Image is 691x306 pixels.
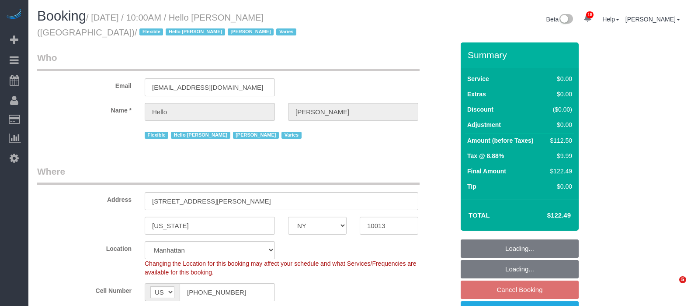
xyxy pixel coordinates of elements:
div: $112.50 [547,136,572,145]
legend: Where [37,165,420,185]
a: Help [602,16,619,23]
label: Amount (before Taxes) [467,136,533,145]
div: $9.99 [547,151,572,160]
span: [PERSON_NAME] [228,28,274,35]
div: $0.00 [547,182,572,191]
a: [PERSON_NAME] [625,16,680,23]
span: Flexible [145,132,168,139]
iframe: Intercom live chat [661,276,682,297]
label: Extras [467,90,486,98]
img: New interface [559,14,573,25]
input: City [145,217,275,235]
div: $0.00 [547,90,572,98]
label: Email [31,78,138,90]
input: Last Name [288,103,418,121]
span: Hello [PERSON_NAME] [171,132,230,139]
label: Adjustment [467,120,501,129]
input: First Name [145,103,275,121]
label: Tax @ 8.88% [467,151,504,160]
a: Beta [546,16,573,23]
label: Tip [467,182,476,191]
div: $122.49 [547,167,572,176]
small: / [DATE] / 10:00AM / Hello [PERSON_NAME] ([GEOGRAPHIC_DATA]) [37,13,299,37]
a: 18 [579,9,596,28]
span: Varies [281,132,302,139]
div: ($0.00) [547,105,572,114]
div: $0.00 [547,120,572,129]
label: Name * [31,103,138,115]
strong: Total [469,211,490,219]
label: Discount [467,105,493,114]
span: Flexible [139,28,163,35]
h3: Summary [468,50,574,60]
span: [PERSON_NAME] [233,132,279,139]
img: Automaid Logo [5,9,23,21]
label: Address [31,192,138,204]
span: 18 [586,11,594,18]
label: Service [467,74,489,83]
span: Varies [276,28,296,35]
span: Changing the Location for this booking may affect your schedule and what Services/Frequencies are... [145,260,417,276]
span: Booking [37,8,86,24]
legend: Who [37,51,420,71]
span: Hello [PERSON_NAME] [166,28,225,35]
input: Cell Number [180,283,275,301]
span: / [135,28,299,37]
label: Cell Number [31,283,138,295]
div: $0.00 [547,74,572,83]
label: Location [31,241,138,253]
input: Email [145,78,275,96]
h4: $122.49 [521,212,571,219]
label: Final Amount [467,167,506,176]
input: Zip Code [360,217,418,235]
span: 5 [679,276,686,283]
